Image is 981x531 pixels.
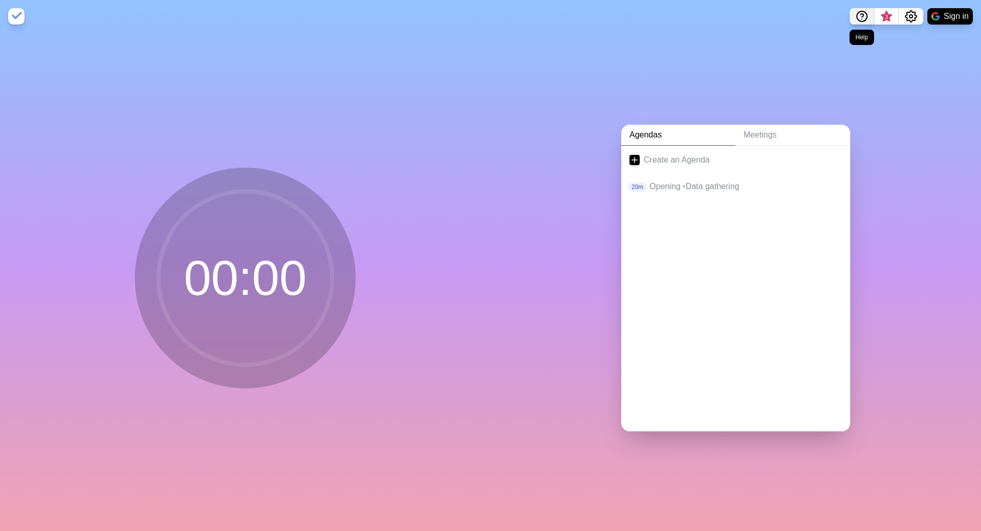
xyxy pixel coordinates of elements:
p: 20m [627,182,647,192]
button: Settings [899,8,923,25]
p: Opening Data gathering [649,180,842,193]
a: Create an Agenda [621,146,850,174]
span: • [683,182,686,191]
button: What’s new [874,8,899,25]
button: Sign in [927,8,973,25]
img: timeblocks logo [8,8,25,25]
span: 3 [882,13,891,21]
button: Help [850,8,874,25]
a: Meetings [735,125,850,146]
img: google logo [931,12,940,20]
a: Agendas [621,125,735,146]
